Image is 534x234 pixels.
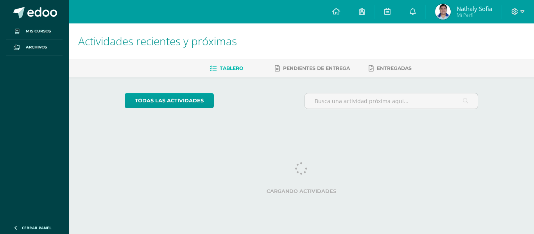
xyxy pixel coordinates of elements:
span: Nathaly Sofía [457,5,492,13]
a: Pendientes de entrega [275,62,350,75]
input: Busca una actividad próxima aquí... [305,93,478,109]
span: Archivos [26,44,47,50]
span: Cerrar panel [22,225,52,230]
a: Mis cursos [6,23,63,39]
a: Entregadas [369,62,412,75]
a: Tablero [210,62,243,75]
span: Pendientes de entrega [283,65,350,71]
span: Actividades recientes y próximas [78,34,237,48]
span: Mi Perfil [457,12,492,18]
label: Cargando actividades [125,188,478,194]
a: Archivos [6,39,63,55]
span: Tablero [220,65,243,71]
span: Entregadas [377,65,412,71]
a: todas las Actividades [125,93,214,108]
span: Mis cursos [26,28,51,34]
img: 5c25884fe49e4af88f3fe522a452fbc1.png [435,4,451,20]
